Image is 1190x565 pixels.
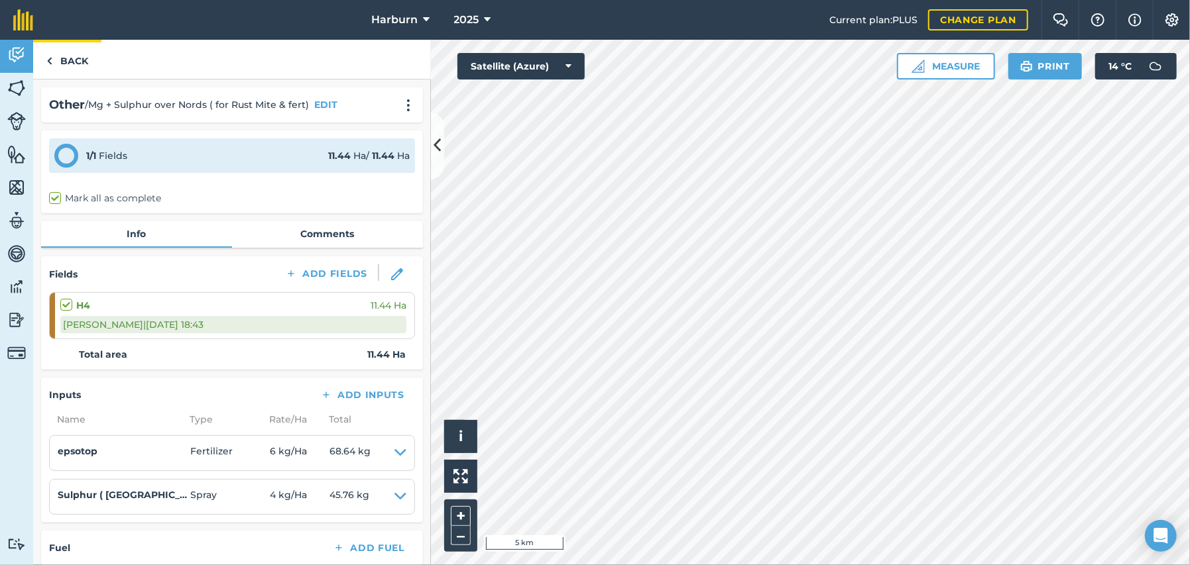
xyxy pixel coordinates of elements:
strong: H4 [76,298,90,313]
button: – [451,526,471,545]
button: Add Fuel [322,539,415,557]
span: Fertilizer [190,444,270,462]
h4: Sulphur ( [GEOGRAPHIC_DATA]) [58,488,190,502]
h2: Other [49,95,85,115]
div: Ha / Ha [328,148,410,163]
strong: 11.44 Ha [367,347,406,362]
img: svg+xml;base64,PD94bWwgdmVyc2lvbj0iMS4wIiBlbmNvZGluZz0idXRmLTgiPz4KPCEtLSBHZW5lcmF0b3I6IEFkb2JlIE... [1142,53,1169,79]
img: svg+xml;base64,PD94bWwgdmVyc2lvbj0iMS4wIiBlbmNvZGluZz0idXRmLTgiPz4KPCEtLSBHZW5lcmF0b3I6IEFkb2JlIE... [7,211,26,231]
img: A cog icon [1164,13,1180,26]
img: svg+xml;base64,PD94bWwgdmVyc2lvbj0iMS4wIiBlbmNvZGluZz0idXRmLTgiPz4KPCEtLSBHZW5lcmF0b3I6IEFkb2JlIE... [7,45,26,65]
summary: epsotopFertilizer6 kg/Ha68.64 kg [58,444,406,462]
strong: 11.44 [328,150,351,162]
span: 11.44 Ha [371,298,406,313]
h4: epsotop [58,444,190,458]
span: / Mg + Sulphur over Nords ( for Rust Mite & fert) [85,97,309,112]
span: Name [49,412,182,427]
img: svg+xml;base64,PHN2ZyB4bWxucz0iaHR0cDovL3d3dy53My5vcmcvMjAwMC9zdmciIHdpZHRoPSIyMCIgaGVpZ2h0PSIyNC... [400,99,416,112]
img: svg+xml;base64,PD94bWwgdmVyc2lvbj0iMS4wIiBlbmNvZGluZz0idXRmLTgiPz4KPCEtLSBHZW5lcmF0b3I6IEFkb2JlIE... [7,277,26,297]
span: Type [182,412,261,427]
h4: Fuel [49,540,70,555]
span: 45.76 kg [329,488,369,506]
span: Harburn [372,12,418,28]
button: Satellite (Azure) [457,53,585,79]
div: Fields [86,148,127,163]
button: Print [1008,53,1083,79]
button: EDIT [314,97,337,112]
img: Ruler icon [912,60,925,73]
h4: Fields [49,267,78,282]
a: Change plan [928,9,1028,30]
div: Open Intercom Messenger [1145,520,1177,552]
button: + [451,506,471,526]
img: svg+xml;base64,PHN2ZyB4bWxucz0iaHR0cDovL3d3dy53My5vcmcvMjAwMC9zdmciIHdpZHRoPSI1NiIgaGVpZ2h0PSI2MC... [7,178,26,197]
span: Rate/ Ha [261,412,321,427]
button: Measure [897,53,995,79]
div: [PERSON_NAME] | [DATE] 18:43 [60,316,406,333]
button: Add Inputs [310,385,415,404]
span: i [459,428,463,444]
span: Current plan : PLUS [829,13,918,27]
button: Add Fields [274,264,378,283]
img: svg+xml;base64,PD94bWwgdmVyc2lvbj0iMS4wIiBlbmNvZGluZz0idXRmLTgiPz4KPCEtLSBHZW5lcmF0b3I6IEFkb2JlIE... [7,538,26,550]
span: 2025 [454,12,479,28]
span: Total [321,412,351,427]
a: Back [33,40,101,79]
img: Four arrows, one pointing top left, one top right, one bottom right and the last bottom left [453,469,468,484]
img: svg+xml;base64,PHN2ZyB4bWxucz0iaHR0cDovL3d3dy53My5vcmcvMjAwMC9zdmciIHdpZHRoPSI5IiBoZWlnaHQ9IjI0Ii... [46,53,52,69]
span: 4 kg / Ha [270,488,329,506]
img: Two speech bubbles overlapping with the left bubble in the forefront [1053,13,1069,26]
label: Mark all as complete [49,191,161,205]
span: Spray [190,488,270,506]
img: svg+xml;base64,PD94bWwgdmVyc2lvbj0iMS4wIiBlbmNvZGluZz0idXRmLTgiPz4KPCEtLSBHZW5lcmF0b3I6IEFkb2JlIE... [7,112,26,130]
span: 6 kg / Ha [270,444,329,462]
img: svg+xml;base64,PD94bWwgdmVyc2lvbj0iMS4wIiBlbmNvZGluZz0idXRmLTgiPz4KPCEtLSBHZW5lcmF0b3I6IEFkb2JlIE... [7,344,26,362]
img: svg+xml;base64,PD94bWwgdmVyc2lvbj0iMS4wIiBlbmNvZGluZz0idXRmLTgiPz4KPCEtLSBHZW5lcmF0b3I6IEFkb2JlIE... [7,310,26,330]
img: svg+xml;base64,PHN2ZyB3aWR0aD0iMTgiIGhlaWdodD0iMTgiIHZpZXdCb3g9IjAgMCAxOCAxOCIgZmlsbD0ibm9uZSIgeG... [391,268,403,280]
strong: 11.44 [372,150,394,162]
img: fieldmargin Logo [13,9,33,30]
strong: Total area [79,347,127,362]
span: 68.64 kg [329,444,371,462]
img: svg+xml;base64,PHN2ZyB4bWxucz0iaHR0cDovL3d3dy53My5vcmcvMjAwMC9zdmciIHdpZHRoPSI1NiIgaGVpZ2h0PSI2MC... [7,144,26,164]
strong: 1 / 1 [86,150,96,162]
h4: Inputs [49,387,81,402]
a: Comments [232,221,423,246]
button: i [444,420,477,453]
button: 14 °C [1095,53,1177,79]
summary: Sulphur ( [GEOGRAPHIC_DATA])Spray4 kg/Ha45.76 kg [58,488,406,506]
img: svg+xml;base64,PHN2ZyB4bWxucz0iaHR0cDovL3d3dy53My5vcmcvMjAwMC9zdmciIHdpZHRoPSIxNyIgaGVpZ2h0PSIxNy... [1128,12,1142,28]
img: svg+xml;base64,PD94bWwgdmVyc2lvbj0iMS4wIiBlbmNvZGluZz0idXRmLTgiPz4KPCEtLSBHZW5lcmF0b3I6IEFkb2JlIE... [7,244,26,264]
a: Info [41,221,232,246]
span: 14 ° C [1108,53,1132,79]
img: A question mark icon [1090,13,1106,26]
img: svg+xml;base64,PHN2ZyB4bWxucz0iaHR0cDovL3d3dy53My5vcmcvMjAwMC9zdmciIHdpZHRoPSI1NiIgaGVpZ2h0PSI2MC... [7,78,26,98]
img: svg+xml;base64,PHN2ZyB4bWxucz0iaHR0cDovL3d3dy53My5vcmcvMjAwMC9zdmciIHdpZHRoPSIxOSIgaGVpZ2h0PSIyNC... [1020,58,1033,74]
